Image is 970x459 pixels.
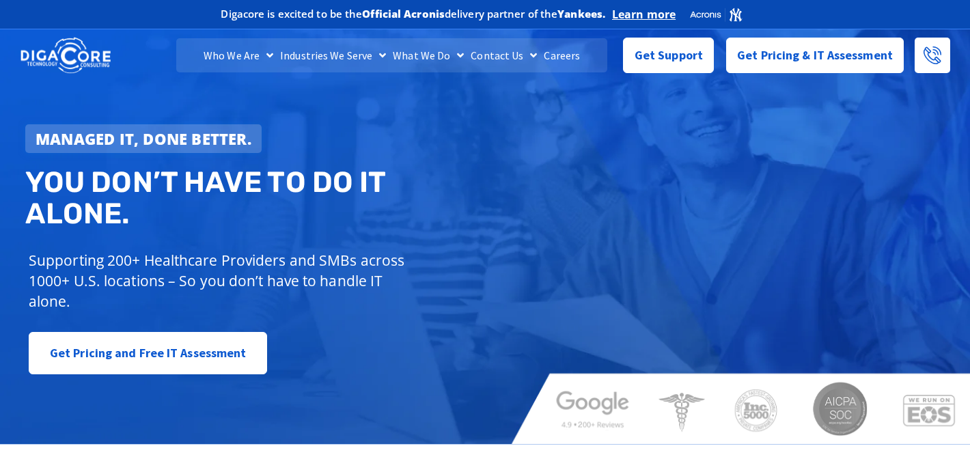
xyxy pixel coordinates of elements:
[50,339,246,367] span: Get Pricing and Free IT Assessment
[362,7,445,20] b: Official Acronis
[200,38,277,72] a: Who We Are
[20,36,111,75] img: DigaCore Technology Consulting
[540,38,583,72] a: Careers
[25,167,495,229] h2: You don’t have to do IT alone.
[277,38,389,72] a: Industries We Serve
[29,250,411,311] p: Supporting 200+ Healthcare Providers and SMBs across 1000+ U.S. locations – So you don’t have to ...
[689,7,743,23] img: Acronis
[612,8,676,21] a: Learn more
[635,42,703,69] span: Get Support
[176,38,607,72] nav: Menu
[726,38,904,73] a: Get Pricing & IT Assessment
[557,7,605,20] b: Yankees.
[623,38,714,73] a: Get Support
[389,38,467,72] a: What We Do
[467,38,540,72] a: Contact Us
[221,9,605,19] h2: Digacore is excited to be the delivery partner of the
[29,332,267,374] a: Get Pricing and Free IT Assessment
[36,128,251,149] strong: Managed IT, done better.
[25,124,262,153] a: Managed IT, done better.
[737,42,893,69] span: Get Pricing & IT Assessment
